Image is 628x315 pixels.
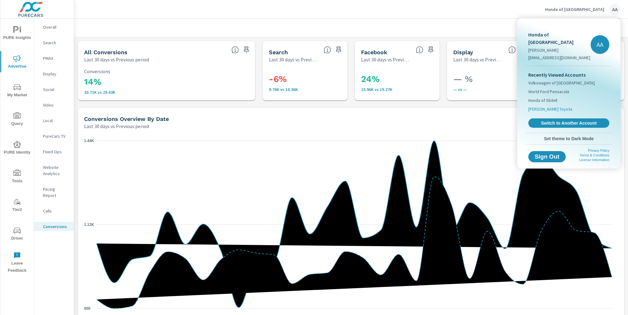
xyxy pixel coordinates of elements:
button: Sign Out [528,151,566,162]
div: AA [591,35,609,54]
p: Recently Viewed Accounts [528,71,609,79]
span: World Ford Pensacola [528,88,569,95]
span: [PERSON_NAME] Toyota [528,106,572,112]
span: Volkswagen of [GEOGRAPHIC_DATA] [528,80,595,86]
span: Honda of Slidell [528,97,557,103]
button: Set theme to Dark Mode [526,133,612,144]
a: Switch to Another Account [528,118,609,128]
a: License Information [579,158,609,162]
p: [PERSON_NAME] [528,47,591,53]
a: Terms & Conditions [580,153,609,157]
p: [EMAIL_ADDRESS][DOMAIN_NAME] [528,55,591,61]
span: Sign Out [533,154,561,160]
span: Switch to Another Account [532,120,606,126]
a: Privacy Policy [588,149,609,152]
p: Honda of [GEOGRAPHIC_DATA] [528,31,591,46]
span: Set theme to Dark Mode [528,136,609,141]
